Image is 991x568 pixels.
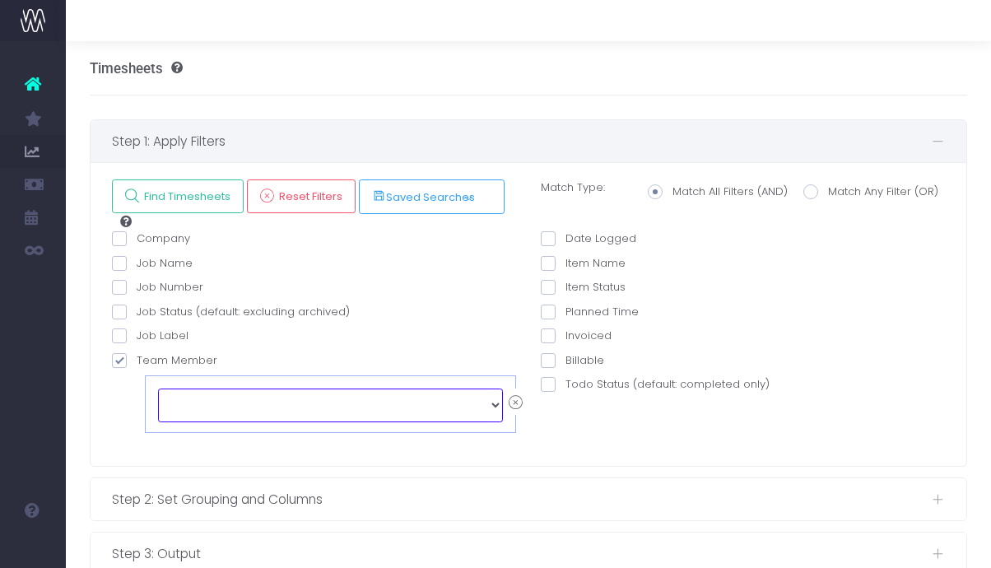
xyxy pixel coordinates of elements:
[541,376,770,393] label: Todo Status (default: completed only)
[359,179,505,214] button: Saved Searches
[541,279,626,296] label: Item Status
[112,279,203,296] label: Job Number
[112,304,350,320] label: Job Status (default: excluding archived)
[112,179,244,213] a: Find Timesheets
[112,489,932,510] span: Step 2: Set Grouping and Columns
[112,230,190,247] label: Company
[158,389,503,421] select: echo " ";
[274,189,343,203] span: Reset Filters
[541,304,639,320] label: Planned Time
[112,543,932,564] span: Step 3: Output
[541,328,612,344] label: Invoiced
[112,328,188,344] label: Job Label
[528,179,635,198] label: Match Type:
[648,184,788,200] label: Match All Filters (AND)
[247,179,356,213] a: Reset Filters
[541,255,626,272] label: Item Name
[541,230,636,247] label: Date Logged
[90,60,183,77] h3: Timesheets
[112,352,217,369] label: Team Member
[139,189,231,203] span: Find Timesheets
[541,352,604,369] label: Billable
[372,189,475,204] span: Saved Searches
[803,184,938,200] label: Match Any Filter (OR)
[112,131,932,151] span: Step 1: Apply Filters
[21,535,45,560] img: images/default_profile_image.png
[112,255,193,272] label: Job Name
